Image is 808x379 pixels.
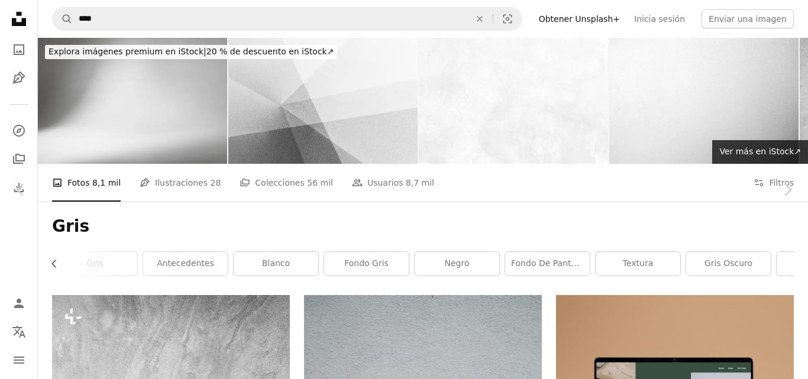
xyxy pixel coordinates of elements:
span: 20 % de descuento en iStock ↗ [49,47,334,56]
img: Fondo abstracto negro, blanco, gris claro, plateado. Forma geométrica. Línea, raya, esquina, triá... [228,38,418,164]
a: Iniciar sesión / Registrarse [7,291,31,315]
button: Idioma [7,320,31,344]
button: Buscar en Unsplash [53,8,73,30]
a: gris oscuro [686,252,771,276]
span: Explora imágenes premium en iStock | [49,47,206,56]
a: Explorar [7,119,31,142]
a: negro [415,252,499,276]
a: Ver más en iStock↗ [712,140,808,164]
a: Ilustraciones [7,66,31,90]
button: Enviar una imagen [702,9,794,28]
a: textura [596,252,680,276]
span: 56 mil [307,176,333,189]
span: Ver más en iStock ↗ [719,147,801,156]
form: Encuentra imágenes en todo el sitio [52,7,522,31]
a: blanco [234,252,318,276]
a: Ilustraciones 28 [140,164,221,202]
button: Menú [7,348,31,372]
img: Mármol Abstracto Navidad Blanco Gris Grunge Textura Patrón De Onda Nieve Hielo Témpano Colina Pla... [419,38,608,164]
a: Usuarios 8,7 mil [352,164,434,202]
a: gris [53,252,137,276]
a: Obtener Unsplash+ [532,9,627,28]
a: fondo gris [324,252,409,276]
button: Borrar [467,8,493,30]
a: Fotos [7,38,31,61]
a: Colecciones 56 mil [240,164,333,202]
span: 8,7 mil [406,176,434,189]
button: Búsqueda visual [493,8,522,30]
a: antecedentes [143,252,228,276]
h1: Gris [52,216,794,237]
img: Abstract white background [38,38,227,164]
a: Siguiente [767,133,808,247]
button: Filtros [754,164,794,202]
img: Gray and white polished concrete texture background [609,38,799,164]
a: Explora imágenes premium en iStock|20 % de descuento en iStock↗ [38,38,344,66]
a: Inicia sesión [627,9,692,28]
span: 28 [210,176,221,189]
a: fondo de pantalla [505,252,590,276]
button: desplazar lista a la izquierda [52,252,65,276]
